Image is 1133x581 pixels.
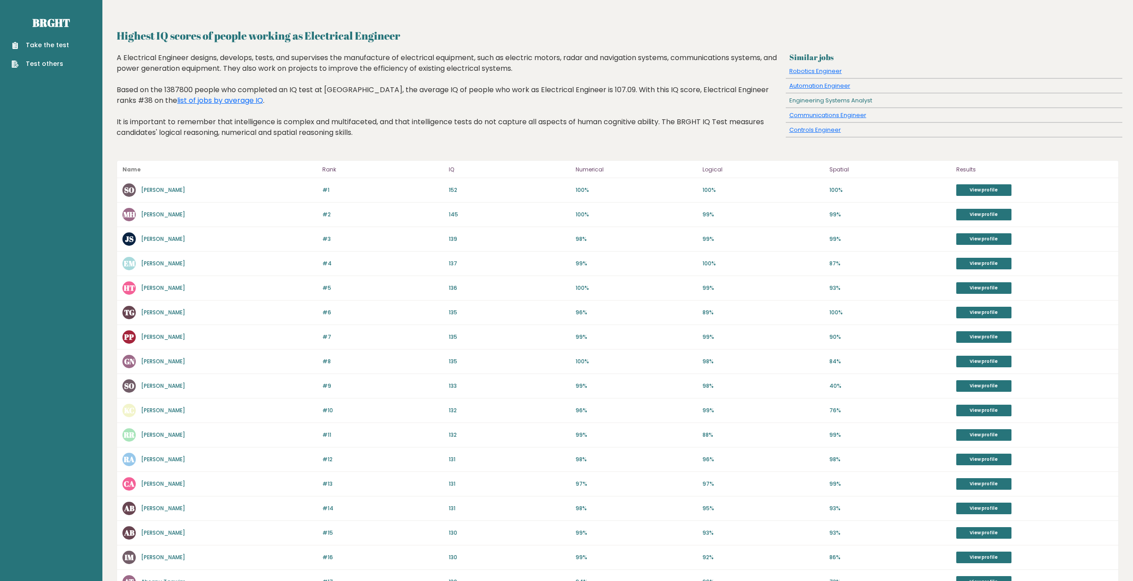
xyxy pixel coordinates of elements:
[124,405,134,415] text: KC
[829,431,951,439] p: 99%
[141,553,185,561] a: [PERSON_NAME]
[703,358,824,366] p: 98%
[449,553,570,561] p: 130
[449,211,570,219] p: 145
[141,455,185,463] a: [PERSON_NAME]
[449,333,570,341] p: 135
[829,382,951,390] p: 40%
[703,382,824,390] p: 98%
[124,258,135,268] text: EM
[141,333,185,341] a: [PERSON_NAME]
[449,164,570,175] p: IQ
[141,529,185,536] a: [PERSON_NAME]
[703,553,824,561] p: 92%
[576,455,697,463] p: 98%
[124,528,134,538] text: AB
[576,284,697,292] p: 100%
[703,431,824,439] p: 88%
[322,309,444,317] p: #6
[956,405,1011,416] a: View profile
[322,358,444,366] p: #8
[576,529,697,537] p: 99%
[789,111,866,119] a: Communications Engineer
[789,81,850,90] a: Automation Engineer
[829,260,951,268] p: 87%
[122,166,141,173] b: Name
[956,258,1011,269] a: View profile
[141,211,185,218] a: [PERSON_NAME]
[141,406,185,414] a: [PERSON_NAME]
[956,478,1011,490] a: View profile
[576,260,697,268] p: 99%
[322,211,444,219] p: #2
[117,28,1119,44] h2: Highest IQ scores of people working as Electrical Engineer
[32,16,70,30] a: Brght
[703,235,824,243] p: 99%
[829,333,951,341] p: 90%
[956,307,1011,318] a: View profile
[123,454,134,464] text: RA
[789,126,841,134] a: Controls Engineer
[141,382,185,390] a: [PERSON_NAME]
[703,529,824,537] p: 93%
[449,186,570,194] p: 152
[449,382,570,390] p: 133
[703,284,824,292] p: 99%
[956,331,1011,343] a: View profile
[956,380,1011,392] a: View profile
[576,235,697,243] p: 98%
[829,455,951,463] p: 98%
[829,211,951,219] p: 99%
[322,455,444,463] p: #12
[576,164,697,175] p: Numerical
[956,503,1011,514] a: View profile
[449,529,570,537] p: 130
[576,358,697,366] p: 100%
[123,430,135,440] text: RR
[829,529,951,537] p: 93%
[703,333,824,341] p: 99%
[576,333,697,341] p: 99%
[576,504,697,512] p: 98%
[322,529,444,537] p: #15
[956,527,1011,539] a: View profile
[956,356,1011,367] a: View profile
[449,235,570,243] p: 139
[141,431,185,439] a: [PERSON_NAME]
[449,455,570,463] p: 131
[829,406,951,414] p: 76%
[449,260,570,268] p: 137
[12,41,69,50] a: Take the test
[829,553,951,561] p: 86%
[576,553,697,561] p: 99%
[125,552,134,562] text: IM
[141,309,185,316] a: [PERSON_NAME]
[322,480,444,488] p: #13
[449,431,570,439] p: 132
[322,235,444,243] p: #3
[576,431,697,439] p: 99%
[703,504,824,512] p: 95%
[576,406,697,414] p: 96%
[829,186,951,194] p: 100%
[786,93,1122,108] div: Engineering Systems Analyst
[322,504,444,512] p: #14
[956,552,1011,563] a: View profile
[449,480,570,488] p: 131
[703,309,824,317] p: 89%
[322,553,444,561] p: #16
[449,504,570,512] p: 131
[576,309,697,317] p: 96%
[789,67,842,75] a: Robotics Engineer
[177,95,263,106] a: list of jobs by average IQ
[703,455,824,463] p: 96%
[124,283,135,293] text: HT
[956,429,1011,441] a: View profile
[124,356,135,366] text: GN
[956,282,1011,294] a: View profile
[576,382,697,390] p: 99%
[449,284,570,292] p: 136
[123,209,135,219] text: MH
[703,186,824,194] p: 100%
[449,406,570,414] p: 132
